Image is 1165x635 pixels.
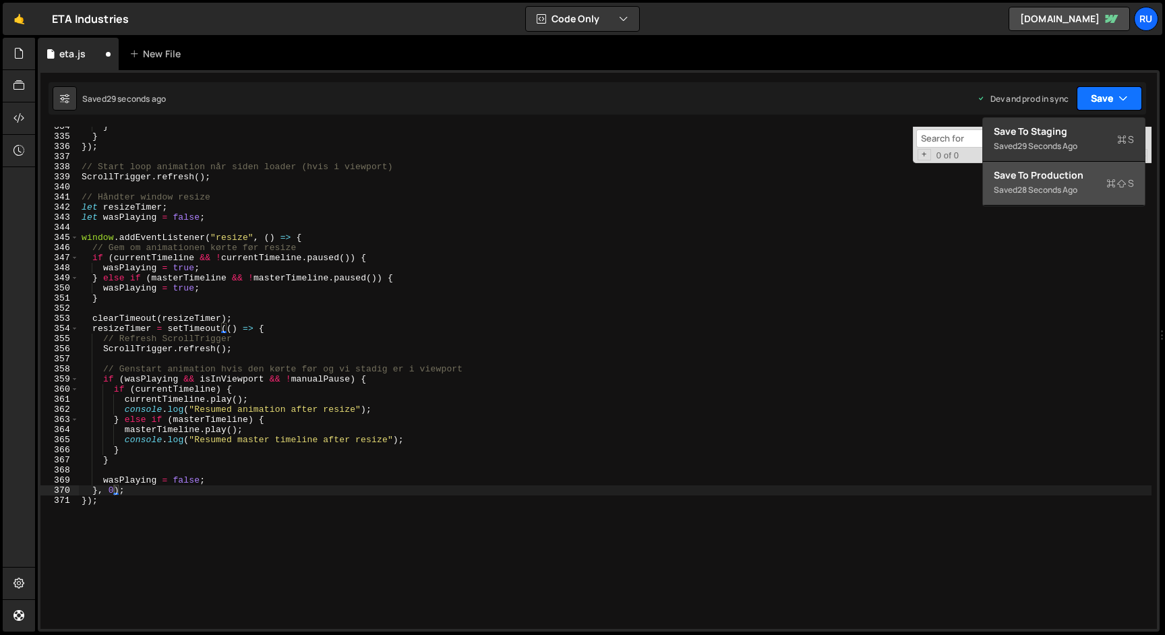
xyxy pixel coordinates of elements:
div: 339 [40,172,79,182]
div: 371 [40,495,79,506]
div: 351 [40,293,79,303]
div: 363 [40,415,79,425]
button: Save to StagingS Saved29 seconds ago [983,118,1145,162]
div: Save to Staging [994,125,1134,138]
div: 336 [40,142,79,152]
div: 29 seconds ago [107,93,166,104]
input: Search for [916,129,1074,148]
div: 29 seconds ago [1017,140,1077,152]
div: 357 [40,354,79,364]
div: New File [129,47,186,61]
div: 366 [40,445,79,455]
span: S [1106,177,1134,190]
div: 337 [40,152,79,162]
div: 369 [40,475,79,485]
div: Saved [994,138,1134,154]
span: Toggle Replace mode [918,149,931,160]
div: 359 [40,374,79,384]
div: 349 [40,273,79,283]
button: Code Only [526,7,639,31]
div: eta.js [59,47,86,61]
div: 361 [40,394,79,404]
div: 367 [40,455,79,465]
div: 343 [40,212,79,222]
div: Dev and prod in sync [977,93,1069,104]
div: 348 [40,263,79,273]
a: 🤙 [3,3,36,35]
div: 347 [40,253,79,263]
div: ETA Industries [52,11,129,27]
div: 356 [40,344,79,354]
div: 352 [40,303,79,313]
a: Ru [1134,7,1158,31]
button: Save to ProductionS Saved28 seconds ago [983,162,1145,206]
button: Save [1077,86,1142,111]
div: 340 [40,182,79,192]
div: 358 [40,364,79,374]
span: S [1117,133,1134,146]
div: Saved [82,93,166,104]
div: 28 seconds ago [1017,184,1077,195]
div: 346 [40,243,79,253]
div: 338 [40,162,79,172]
div: 360 [40,384,79,394]
div: 362 [40,404,79,415]
div: 368 [40,465,79,475]
div: 365 [40,435,79,445]
a: [DOMAIN_NAME] [1009,7,1130,31]
div: 364 [40,425,79,435]
div: Saved [994,182,1134,198]
div: 345 [40,233,79,243]
div: 335 [40,131,79,142]
div: 354 [40,324,79,334]
div: 350 [40,283,79,293]
div: 342 [40,202,79,212]
div: 344 [40,222,79,233]
div: 353 [40,313,79,324]
span: 0 of 0 [931,150,965,160]
div: 370 [40,485,79,495]
div: Save to Production [994,169,1134,182]
div: 355 [40,334,79,344]
div: 334 [40,121,79,131]
div: 341 [40,192,79,202]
